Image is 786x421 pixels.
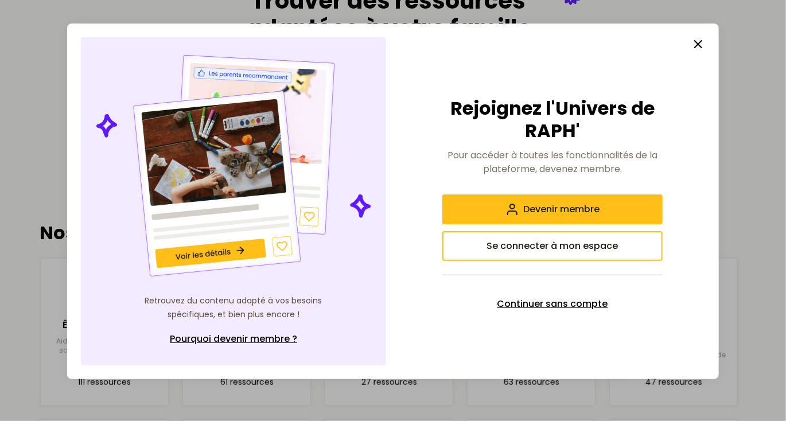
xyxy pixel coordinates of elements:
span: Pourquoi devenir membre ? [170,332,297,346]
button: Se connecter à mon espace [442,231,663,261]
p: Pour accéder à toutes les fonctionnalités de la plateforme, devenez membre. [442,149,663,176]
h2: Rejoignez l'Univers de RAPH' [442,98,663,142]
span: Se connecter à mon espace [487,239,618,253]
span: Devenir membre [524,202,600,216]
p: Retrouvez du contenu adapté à vos besoins spécifiques, et bien plus encore ! [142,294,325,322]
button: Devenir membre [442,194,663,224]
button: Continuer sans compte [442,289,663,319]
img: Illustration de contenu personnalisé [94,51,374,280]
span: Continuer sans compte [497,297,608,311]
a: Pourquoi devenir membre ? [142,326,325,352]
